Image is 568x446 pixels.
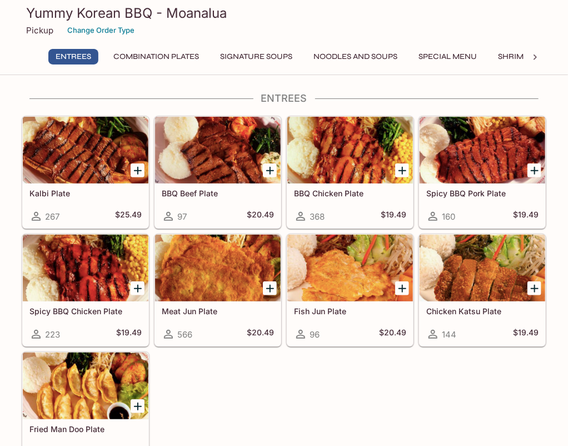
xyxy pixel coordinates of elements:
p: Pickup [26,25,53,36]
a: Spicy BBQ Chicken Plate223$19.49 [22,234,149,346]
button: Signature Soups [214,49,298,65]
span: 566 [177,329,192,340]
div: Fish Jun Plate [287,235,413,301]
button: Add Meat Jun Plate [263,281,277,295]
a: Meat Jun Plate566$20.49 [155,234,281,346]
a: Chicken Katsu Plate144$19.49 [419,234,546,346]
div: Meat Jun Plate [155,235,281,301]
button: Entrees [48,49,98,65]
button: Change Order Type [62,22,139,39]
div: BBQ Chicken Plate [287,117,413,184]
h5: $25.49 [115,210,142,223]
h5: Kalbi Plate [29,189,142,198]
h5: $20.49 [247,328,274,341]
span: 267 [45,211,59,222]
div: Chicken Katsu Plate [420,235,545,301]
span: 96 [310,329,320,340]
a: Kalbi Plate267$25.49 [22,116,149,229]
button: Add Kalbi Plate [131,163,145,177]
button: Add Fish Jun Plate [395,281,409,295]
a: BBQ Beef Plate97$20.49 [155,116,281,229]
h5: BBQ Chicken Plate [294,189,406,198]
button: Add Fried Man Doo Plate [131,399,145,413]
button: Add Spicy BBQ Pork Plate [527,163,541,177]
button: Special Menu [412,49,483,65]
button: Noodles and Soups [307,49,403,65]
span: 144 [442,329,456,340]
div: Fried Man Doo Plate [23,353,148,419]
button: Add BBQ Beef Plate [263,163,277,177]
h5: Fish Jun Plate [294,306,406,316]
div: Spicy BBQ Chicken Plate [23,235,148,301]
span: 223 [45,329,60,340]
h5: $19.49 [513,328,539,341]
span: 97 [177,211,187,222]
h5: $20.49 [247,210,274,223]
button: Add Spicy BBQ Chicken Plate [131,281,145,295]
h5: Meat Jun Plate [162,306,274,316]
a: BBQ Chicken Plate368$19.49 [287,116,413,229]
h5: Chicken Katsu Plate [426,306,539,316]
h5: $19.49 [381,210,406,223]
button: Add BBQ Chicken Plate [395,163,409,177]
h5: $19.49 [116,328,142,341]
a: Fish Jun Plate96$20.49 [287,234,413,346]
h4: Entrees [22,92,546,105]
span: 368 [310,211,325,222]
h5: $19.49 [513,210,539,223]
h5: Fried Man Doo Plate [29,424,142,434]
button: Combination Plates [107,49,205,65]
h5: Spicy BBQ Pork Plate [426,189,539,198]
a: Spicy BBQ Pork Plate160$19.49 [419,116,546,229]
button: Add Chicken Katsu Plate [527,281,541,295]
h5: Spicy BBQ Chicken Plate [29,306,142,316]
span: 160 [442,211,455,222]
h3: Yummy Korean BBQ - Moanalua [26,4,542,22]
h5: $20.49 [379,328,406,341]
div: Spicy BBQ Pork Plate [420,117,545,184]
h5: BBQ Beef Plate [162,189,274,198]
div: BBQ Beef Plate [155,117,281,184]
div: Kalbi Plate [23,117,148,184]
